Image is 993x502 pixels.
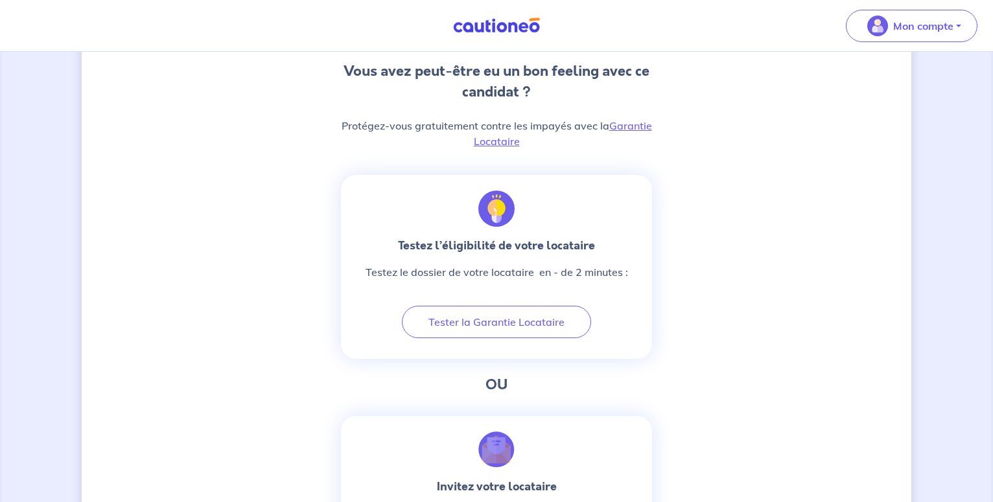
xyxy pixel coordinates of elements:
[398,237,595,254] strong: Testez l’éligibilité de votre locataire
[437,478,557,495] strong: Invitez votre locataire
[366,264,628,280] p: Testez le dossier de votre locataire en - de 2 minutes :
[478,190,515,227] img: illu_idea.svg
[478,431,515,468] img: illu_invit.svg
[846,10,977,42] button: illu_account_valid_menu.svgMon compte
[341,374,652,395] h3: OU
[867,16,888,36] img: illu_account_valid_menu.svg
[893,18,953,34] p: Mon compte
[341,61,652,102] h3: Vous avez peut-être eu un bon feeling avec ce candidat ?
[341,118,652,149] p: Protégez-vous gratuitement contre les impayés avec la
[402,306,591,338] button: Tester la Garantie Locataire
[448,17,545,34] img: Cautioneo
